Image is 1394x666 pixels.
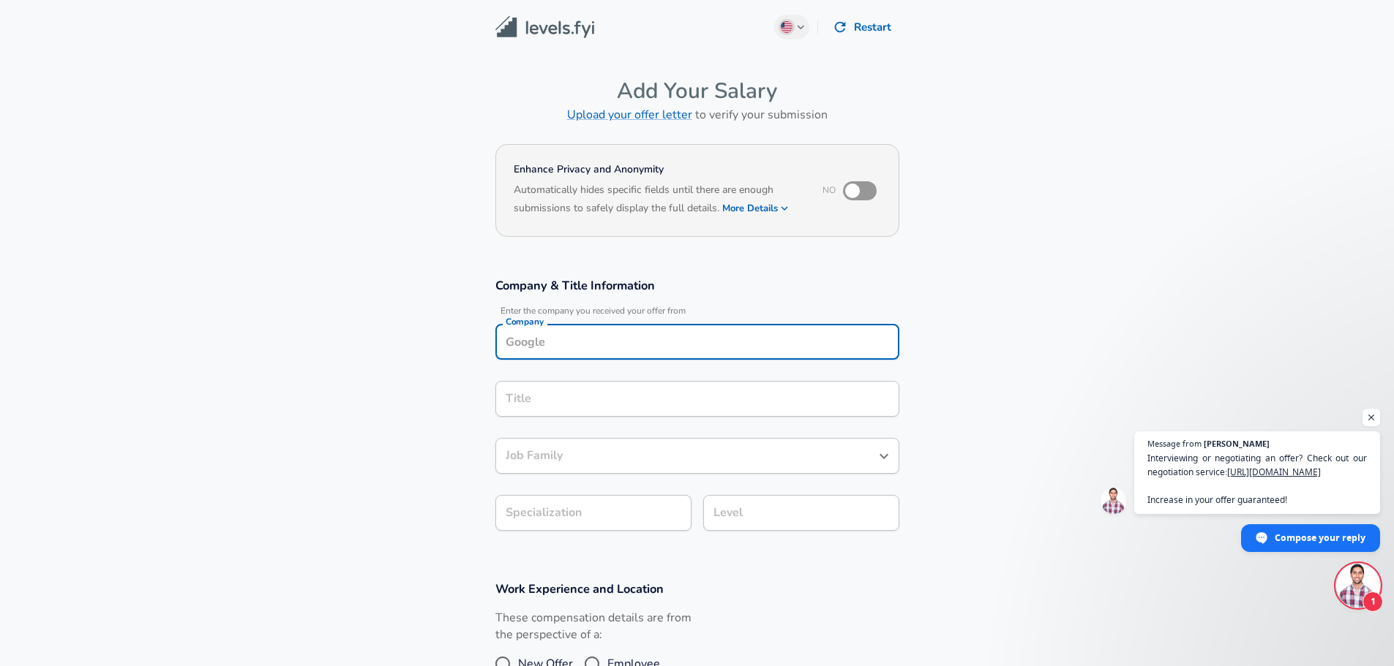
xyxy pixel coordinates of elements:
[514,162,803,177] h4: Enhance Privacy and Anonymity
[722,198,790,219] button: More Details
[827,12,899,42] button: Restart
[495,495,692,531] input: Specialization
[567,107,692,123] a: Upload your offer letter
[502,330,893,353] input: Google
[1204,439,1270,447] span: [PERSON_NAME]
[495,16,594,39] img: Levels.fyi
[1147,451,1367,507] span: Interviewing or negotiating an offer? Check out our negotiation service: Increase in your offer g...
[502,444,871,467] input: Software Engineer
[495,105,899,125] h6: to verify your submission
[874,446,894,466] button: Open
[495,610,692,643] label: These compensation details are from the perspective of a:
[710,502,893,524] input: L3
[1147,439,1202,447] span: Message from
[774,15,809,39] button: English (US)
[495,277,899,294] h3: Company & Title Information
[495,580,899,597] h3: Work Experience and Location
[514,182,803,219] h6: Automatically hides specific fields until there are enough submissions to safely display the full...
[1363,591,1383,612] span: 1
[495,77,899,105] h4: Add Your Salary
[781,21,792,33] img: English (US)
[502,387,893,410] input: Software Engineer
[822,184,836,196] span: No
[1275,525,1365,550] span: Compose your reply
[495,306,899,317] span: Enter the company you received your offer from
[506,317,544,326] label: Company
[1336,564,1380,608] div: Open chat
